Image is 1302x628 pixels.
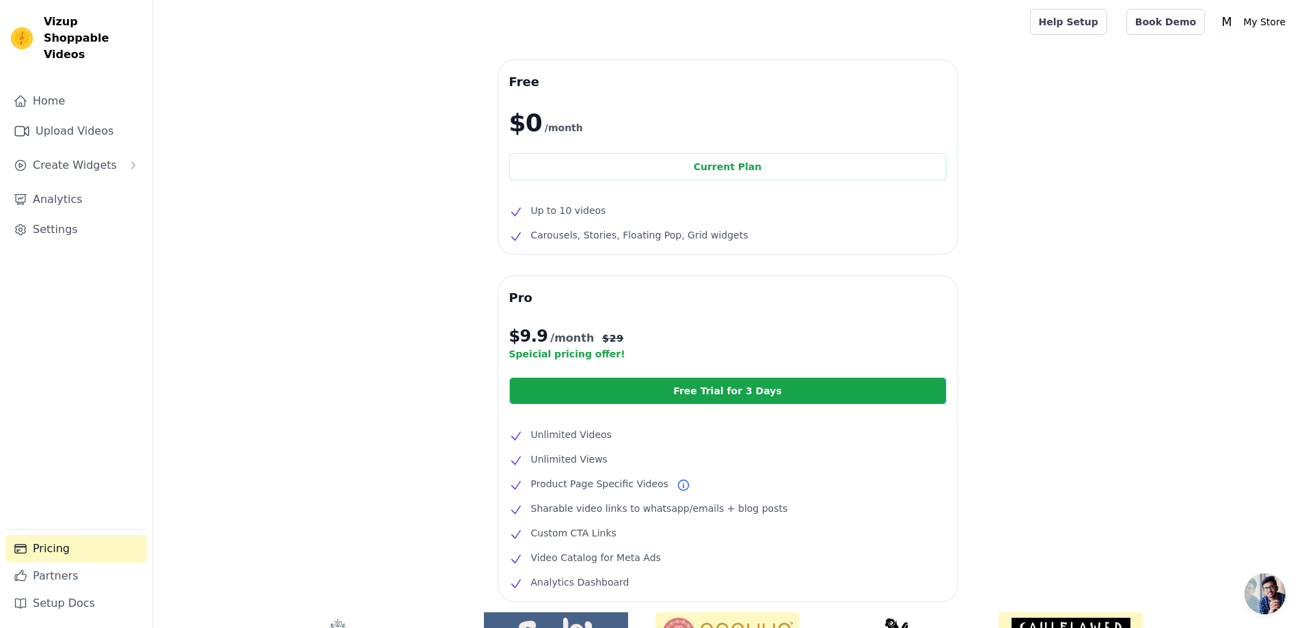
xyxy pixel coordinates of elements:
a: Book Demo [1126,9,1205,35]
a: Partners [5,562,147,590]
li: Video Catalog for Meta Ads [509,549,947,566]
a: Upload Videos [5,118,147,145]
img: Vizup [11,27,33,49]
span: Analytics Dashboard [531,574,629,590]
span: Sharable video links to whatsapp/emails + blog posts [531,500,788,517]
a: Analytics [5,186,147,213]
a: Settings [5,216,147,243]
span: /month [545,120,583,136]
a: Free Trial for 3 Days [509,377,947,405]
span: Product Page Specific Videos [531,476,668,492]
span: Carousels, Stories, Floating Pop, Grid widgets [531,227,748,243]
a: Home [5,87,147,115]
span: Unlimited Views [531,451,608,467]
button: M My Store [1216,10,1291,34]
span: $0 [509,109,542,137]
a: Help Setup [1030,9,1107,35]
span: $ 9.9 [509,325,548,347]
span: $ 29 [602,331,623,345]
div: Current Plan [509,153,947,180]
p: My Store [1238,10,1291,34]
span: Up to 10 videos [531,202,606,219]
h3: Free [509,71,947,93]
button: Create Widgets [5,152,147,179]
span: Unlimited Videos [531,426,612,443]
span: Create Widgets [33,157,117,174]
h3: Pro [509,287,947,309]
a: Setup Docs [5,590,147,617]
p: Speicial pricing offer! [509,347,947,361]
div: Open chat [1245,573,1286,614]
li: Custom CTA Links [509,525,947,541]
span: Vizup Shoppable Videos [44,14,141,63]
text: M [1222,15,1232,29]
a: Pricing [5,535,147,562]
span: /month [550,330,594,346]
